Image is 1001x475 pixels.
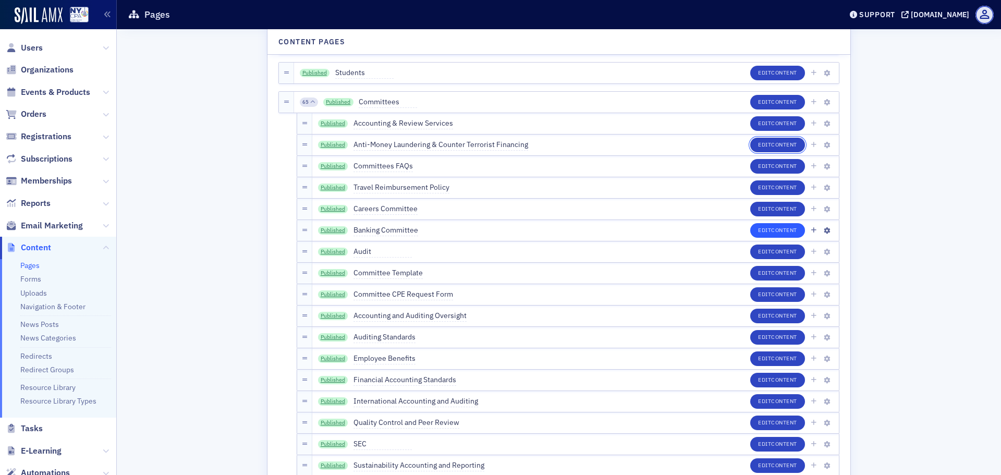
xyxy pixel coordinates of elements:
[771,119,797,127] span: Content
[6,445,62,457] a: E-Learning
[771,461,797,469] span: Content
[859,10,895,19] div: Support
[318,269,348,277] a: Published
[750,180,805,195] button: EditContent
[750,330,805,345] button: EditContent
[20,302,86,311] a: Navigation & Footer
[20,396,96,406] a: Resource Library Types
[21,42,43,54] span: Users
[318,184,348,192] a: Published
[20,383,76,392] a: Resource Library
[20,351,52,361] a: Redirects
[318,333,348,342] a: Published
[353,225,418,236] span: Banking Committee
[750,416,805,430] button: EditContent
[20,333,76,343] a: News Categories
[750,373,805,387] button: EditContent
[21,423,43,434] span: Tasks
[353,310,467,322] span: Accounting and Auditing Oversight
[353,246,412,258] span: Audit
[6,220,83,232] a: Email Marketing
[353,374,456,386] span: Financial Accounting Standards
[21,175,72,187] span: Memberships
[353,289,453,300] span: Committee CPE Request Form
[353,161,413,172] span: Committees FAQs
[353,182,449,193] span: Travel Reimbursement Policy
[6,198,51,209] a: Reports
[353,460,484,471] span: Sustainability Accounting and Reporting
[750,437,805,452] button: EditContent
[21,445,62,457] span: E-Learning
[318,397,348,406] a: Published
[21,108,46,120] span: Orders
[901,11,973,18] button: [DOMAIN_NAME]
[21,87,90,98] span: Events & Products
[750,266,805,281] button: EditContent
[6,87,90,98] a: Events & Products
[20,261,40,270] a: Pages
[750,159,805,174] button: EditContent
[750,287,805,302] button: EditContent
[353,267,423,279] span: Committee Template
[6,153,72,165] a: Subscriptions
[302,99,309,106] span: 65
[21,131,71,142] span: Registrations
[353,417,459,429] span: Quality Control and Peer Review
[353,203,418,215] span: Careers Committee
[750,95,805,109] button: EditContent
[771,312,797,319] span: Content
[771,333,797,340] span: Content
[771,226,797,234] span: Content
[771,269,797,276] span: Content
[335,67,394,79] span: Students
[6,423,43,434] a: Tasks
[750,66,805,80] button: EditContent
[21,64,74,76] span: Organizations
[771,69,797,76] span: Content
[750,309,805,323] button: EditContent
[20,365,74,374] a: Redirect Groups
[6,42,43,54] a: Users
[323,98,353,106] a: Published
[318,312,348,320] a: Published
[771,419,797,426] span: Content
[318,226,348,235] a: Published
[750,351,805,366] button: EditContent
[318,141,348,149] a: Published
[318,205,348,213] a: Published
[771,141,797,148] span: Content
[771,355,797,362] span: Content
[750,394,805,409] button: EditContent
[318,419,348,427] a: Published
[353,353,416,364] span: Employee Benefits
[771,397,797,405] span: Content
[6,175,72,187] a: Memberships
[750,138,805,152] button: EditContent
[353,332,416,343] span: Auditing Standards
[318,461,348,470] a: Published
[6,242,51,253] a: Content
[20,288,47,298] a: Uploads
[750,245,805,259] button: EditContent
[975,6,994,24] span: Profile
[353,139,528,151] span: Anti-Money Laundering & Counter Terrorist Financing
[21,220,83,232] span: Email Marketing
[771,205,797,212] span: Content
[6,64,74,76] a: Organizations
[318,248,348,256] a: Published
[353,118,453,129] span: Accounting & Review Services
[771,290,797,298] span: Content
[771,376,797,383] span: Content
[771,98,797,105] span: Content
[21,198,51,209] span: Reports
[15,7,63,24] img: SailAMX
[318,355,348,363] a: Published
[353,439,412,450] span: SEC
[300,69,330,77] a: Published
[750,223,805,238] button: EditContent
[21,153,72,165] span: Subscriptions
[359,96,417,108] span: Committees
[318,376,348,384] a: Published
[63,7,89,25] a: View Homepage
[318,290,348,299] a: Published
